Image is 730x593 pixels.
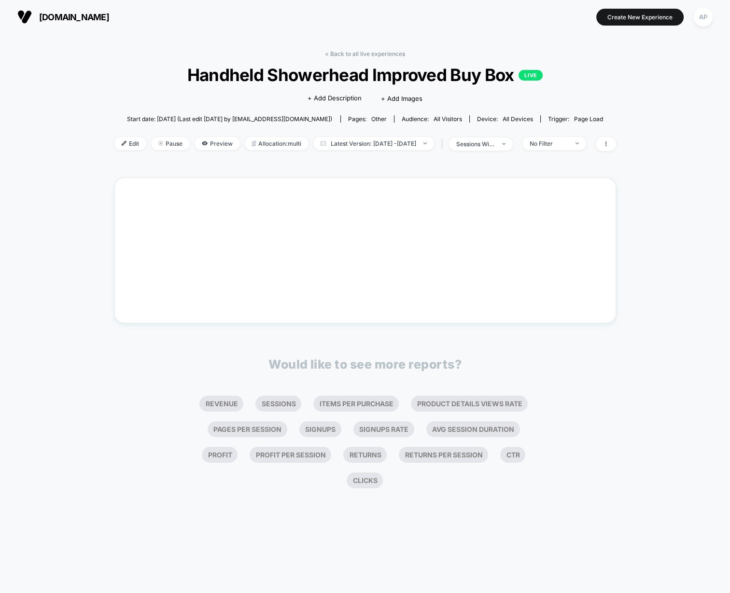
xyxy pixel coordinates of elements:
span: Device: [469,115,540,123]
img: end [576,142,579,144]
img: Visually logo [17,10,32,24]
li: Product Details Views Rate [411,396,528,412]
span: + Add Description [308,94,362,103]
li: Profit Per Session [250,447,331,463]
span: Latest Version: [DATE] - [DATE] [313,137,434,150]
span: Start date: [DATE] (Last edit [DATE] by [EMAIL_ADDRESS][DOMAIN_NAME]) [127,115,332,123]
div: No Filter [530,140,568,147]
li: Returns [343,447,387,463]
span: Allocation: multi [245,137,309,150]
span: Page Load [574,115,603,123]
button: Create New Experience [596,9,684,26]
li: Returns Per Session [399,447,488,463]
li: Signups Rate [353,421,414,437]
span: Pause [151,137,190,150]
div: sessions with impression [456,140,495,148]
li: Clicks [347,472,383,488]
span: all devices [503,115,533,123]
span: All Visitors [434,115,462,123]
span: Handheld Showerhead Improved Buy Box [139,65,590,85]
li: Pages Per Session [208,421,287,437]
li: Avg Session Duration [426,421,520,437]
p: LIVE [519,70,543,81]
li: Items Per Purchase [313,396,399,412]
button: [DOMAIN_NAME] [14,9,112,25]
img: rebalance [252,141,256,146]
button: AP [691,7,716,27]
div: Trigger: [548,115,603,123]
p: Would like to see more reports? [268,357,462,372]
span: + Add Images [381,95,422,102]
span: Preview [195,137,240,150]
div: Pages: [348,115,387,123]
img: end [158,141,163,146]
li: Signups [299,421,341,437]
span: [DOMAIN_NAME] [39,12,109,22]
a: < Back to all live experiences [325,50,405,57]
li: Revenue [199,396,243,412]
img: end [423,142,427,144]
li: Profit [202,447,238,463]
img: edit [122,141,126,146]
span: | [439,137,449,151]
img: calendar [321,141,326,146]
img: end [502,143,505,145]
div: AP [694,8,713,27]
li: Sessions [255,396,301,412]
span: other [371,115,387,123]
li: Ctr [500,447,525,463]
div: Audience: [402,115,462,123]
span: Edit [114,137,146,150]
